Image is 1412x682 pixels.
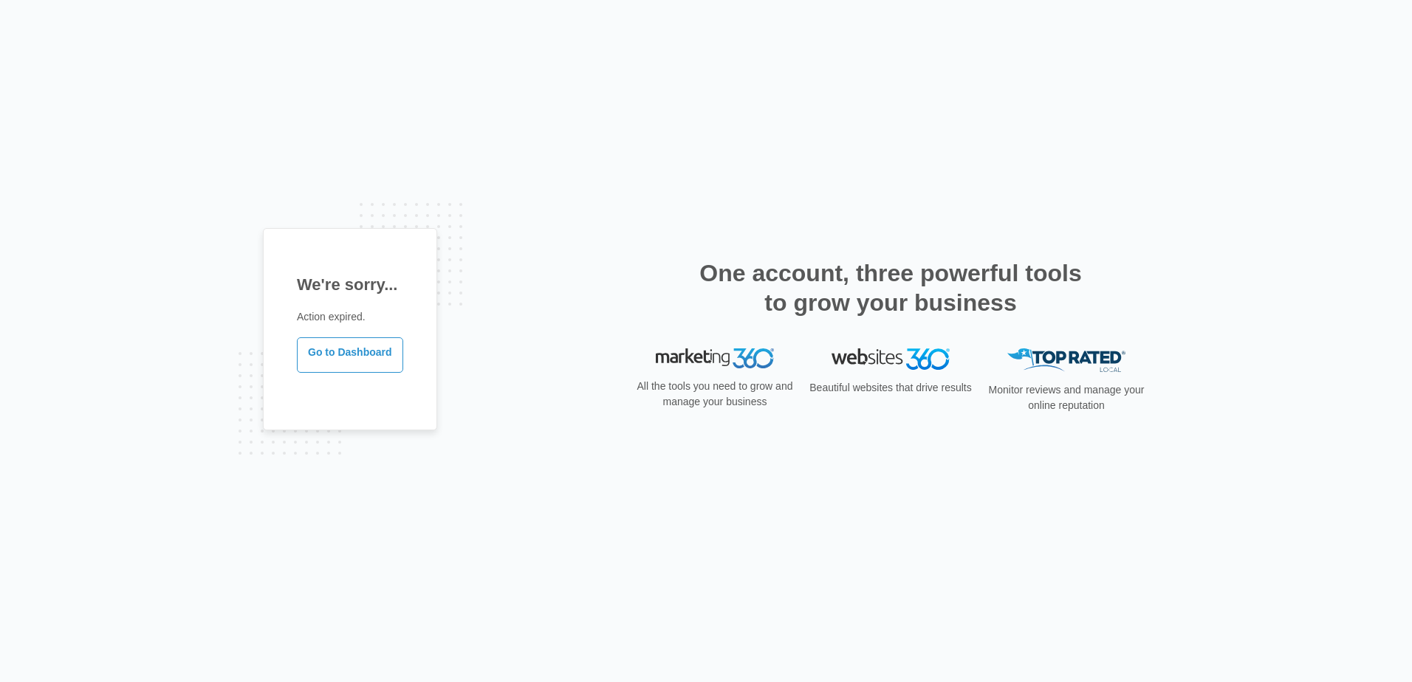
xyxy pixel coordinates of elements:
[1007,348,1125,373] img: Top Rated Local
[984,382,1149,413] p: Monitor reviews and manage your online reputation
[656,348,774,369] img: Marketing 360
[632,379,798,410] p: All the tools you need to grow and manage your business
[832,348,950,370] img: Websites 360
[808,380,973,396] p: Beautiful websites that drive results
[695,258,1086,317] h2: One account, three powerful tools to grow your business
[297,309,403,325] p: Action expired.
[297,337,403,373] a: Go to Dashboard
[297,272,403,297] h1: We're sorry...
